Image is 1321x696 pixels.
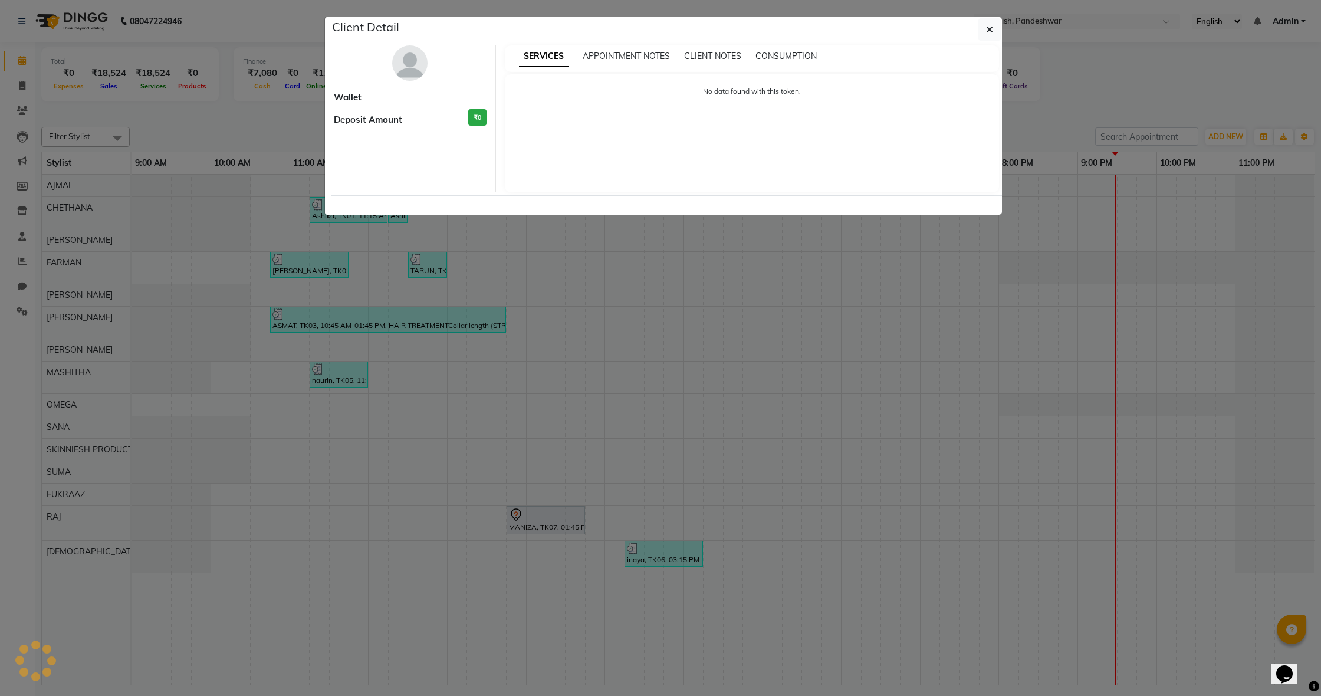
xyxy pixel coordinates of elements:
span: Wallet [334,91,362,104]
span: CLIENT NOTES [684,51,741,61]
img: avatar [392,45,428,81]
span: APPOINTMENT NOTES [583,51,670,61]
iframe: chat widget [1271,649,1309,684]
h5: Client Detail [332,18,399,36]
span: Deposit Amount [334,113,402,127]
p: No data found with this token. [517,86,988,97]
h3: ₹0 [468,109,487,126]
span: CONSUMPTION [755,51,817,61]
span: SERVICES [519,46,569,67]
